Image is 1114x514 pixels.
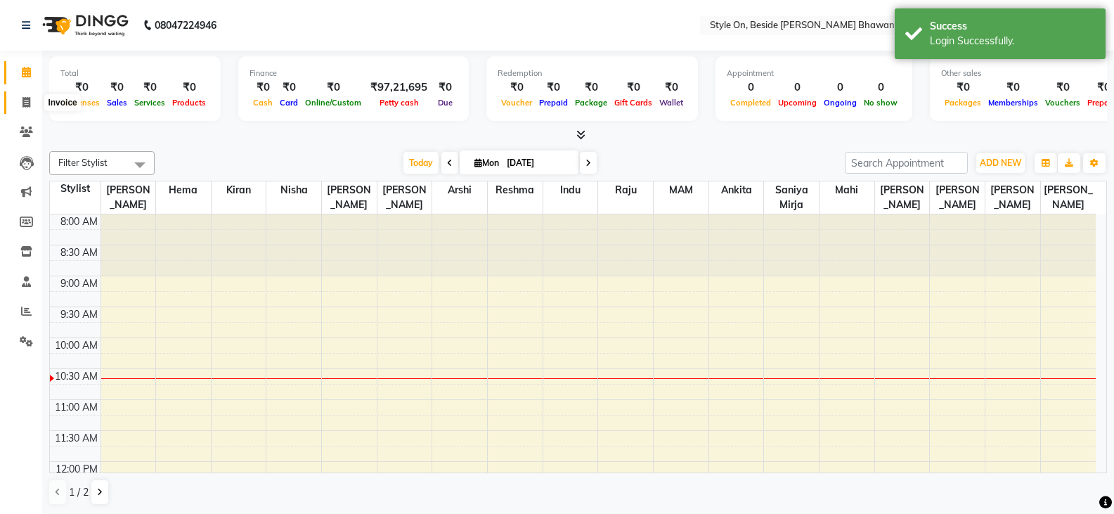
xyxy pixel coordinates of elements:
span: Indu [543,181,598,199]
input: 2025-09-01 [503,153,573,174]
span: Voucher [498,98,536,108]
div: ₹0 [250,79,276,96]
div: 8:30 AM [58,245,101,260]
div: ₹0 [985,79,1042,96]
div: ₹0 [498,79,536,96]
div: 8:00 AM [58,214,101,229]
span: [PERSON_NAME] [1041,181,1096,214]
div: Stylist [50,181,101,196]
div: ₹0 [302,79,365,96]
div: ₹0 [656,79,687,96]
span: Ankita [709,181,764,199]
div: 9:00 AM [58,276,101,291]
span: [PERSON_NAME] [377,181,432,214]
span: No show [860,98,901,108]
span: [PERSON_NAME] [985,181,1040,214]
div: Login Successfully. [930,34,1095,49]
span: Ongoing [820,98,860,108]
div: ₹0 [60,79,103,96]
span: Wallet [656,98,687,108]
span: Raju [598,181,653,199]
span: Reshma [488,181,543,199]
div: 10:00 AM [52,338,101,353]
span: Saniya Mirja [764,181,819,214]
div: Redemption [498,68,687,79]
div: Finance [250,68,458,79]
div: 11:30 AM [52,431,101,446]
div: ₹97,21,695 [365,79,433,96]
b: 08047224946 [155,6,216,45]
span: Card [276,98,302,108]
span: Services [131,98,169,108]
div: 0 [820,79,860,96]
div: 11:00 AM [52,400,101,415]
span: Cash [250,98,276,108]
span: Due [434,98,456,108]
span: Arshi [432,181,487,199]
div: 10:30 AM [52,369,101,384]
span: Today [403,152,439,174]
div: ₹0 [433,79,458,96]
div: 0 [860,79,901,96]
div: ₹0 [131,79,169,96]
span: Packages [941,98,985,108]
div: Appointment [727,68,901,79]
div: ₹0 [941,79,985,96]
span: ADD NEW [980,158,1021,168]
span: [PERSON_NAME] [322,181,377,214]
span: Upcoming [775,98,820,108]
div: 0 [727,79,775,96]
span: MAM [654,181,708,199]
span: Prepaid [536,98,571,108]
span: Completed [727,98,775,108]
span: Hema [156,181,211,199]
span: Mahi [820,181,874,199]
span: Sales [103,98,131,108]
div: Invoice [44,94,80,111]
span: Online/Custom [302,98,365,108]
div: ₹0 [1042,79,1084,96]
span: Filter Stylist [58,157,108,168]
span: Products [169,98,209,108]
span: Vouchers [1042,98,1084,108]
div: ₹0 [571,79,611,96]
span: 1 / 2 [69,485,89,500]
span: Gift Cards [611,98,656,108]
span: Package [571,98,611,108]
div: ₹0 [276,79,302,96]
span: [PERSON_NAME] [930,181,985,214]
div: ₹0 [103,79,131,96]
img: logo [36,6,132,45]
span: Kiran [212,181,266,199]
span: Mon [471,158,503,168]
div: ₹0 [169,79,209,96]
input: Search Appointment [845,152,968,174]
div: 12:00 PM [53,462,101,477]
div: Total [60,68,209,79]
span: Nisha [266,181,321,199]
button: ADD NEW [976,153,1025,173]
div: ₹0 [611,79,656,96]
div: 0 [775,79,820,96]
div: ₹0 [536,79,571,96]
div: 9:30 AM [58,307,101,322]
span: [PERSON_NAME] [875,181,930,214]
span: Petty cash [376,98,422,108]
div: Success [930,19,1095,34]
span: Memberships [985,98,1042,108]
span: [PERSON_NAME] [101,181,156,214]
